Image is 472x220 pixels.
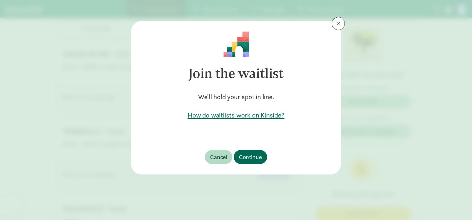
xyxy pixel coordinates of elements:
[142,57,330,90] h3: Join the waitlist
[142,111,330,120] a: How do waitlists work on Kinside?
[234,150,267,164] button: Continue
[205,150,232,164] button: Cancel
[210,153,227,161] span: Cancel
[239,153,262,161] span: Continue
[142,92,330,101] h5: We'll hold your spot in line.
